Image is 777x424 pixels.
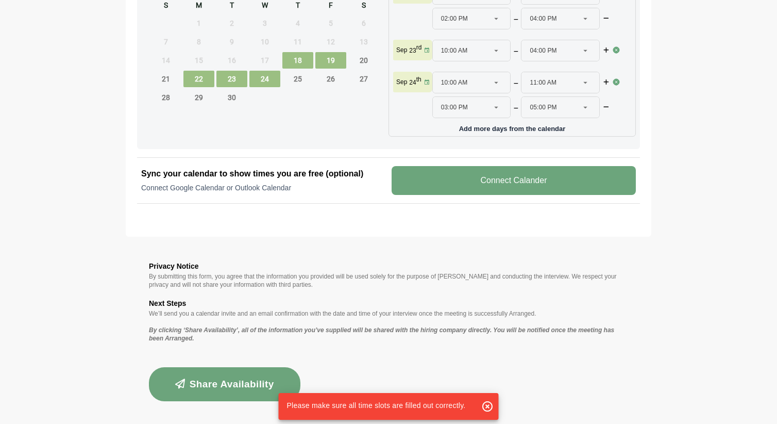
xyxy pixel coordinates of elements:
span: Friday, September 12, 2025 [315,34,346,50]
sup: th [416,76,421,83]
span: Tuesday, September 23, 2025 [216,71,247,87]
span: Tuesday, September 30, 2025 [216,89,247,106]
v-button: Connect Calander [392,166,636,195]
span: Please make sure all time slots are filled out correctly. [286,401,465,410]
h3: Next Steps [149,297,628,309]
span: Sunday, September 21, 2025 [150,71,181,87]
span: Sunday, September 7, 2025 [150,34,181,50]
span: Friday, September 5, 2025 [315,15,346,31]
span: Tuesday, September 2, 2025 [216,15,247,31]
p: Sep [396,46,407,54]
span: Saturday, September 20, 2025 [348,52,379,69]
span: Friday, September 19, 2025 [315,52,346,69]
span: Friday, September 26, 2025 [315,71,346,87]
span: 05:00 PM [530,97,556,118]
h2: Sync your calendar to show times you are free (optional) [141,168,385,180]
span: Thursday, September 11, 2025 [282,34,313,50]
strong: 24 [409,79,416,86]
span: Wednesday, September 24, 2025 [249,71,280,87]
button: Share Availability [149,367,300,401]
span: Sunday, September 14, 2025 [150,52,181,69]
span: Wednesday, September 3, 2025 [249,15,280,31]
p: Add more days from the calendar [393,121,631,132]
span: Tuesday, September 9, 2025 [216,34,247,50]
span: Wednesday, September 17, 2025 [249,52,280,69]
span: 10:00 AM [441,40,468,61]
span: Monday, September 1, 2025 [183,15,214,31]
span: Saturday, September 27, 2025 [348,71,379,87]
span: 02:00 PM [441,8,468,29]
span: Monday, September 15, 2025 [183,52,214,69]
span: Thursday, September 25, 2025 [282,71,313,87]
span: Thursday, September 4, 2025 [282,15,313,31]
span: 04:00 PM [530,40,556,61]
span: Saturday, September 13, 2025 [348,34,379,50]
p: Connect Google Calendar or Outlook Calendar [141,183,385,193]
span: Wednesday, September 10, 2025 [249,34,280,50]
sup: rd [416,44,422,51]
span: Thursday, September 18, 2025 [282,52,313,69]
p: By submitting this form, you agree that the information you provided will be used solely for the ... [149,272,628,289]
p: By clicking ‘Share Availability’, all of the information you’ve supplied will be shared with the ... [149,326,628,343]
span: 10:00 AM [441,72,468,93]
span: Tuesday, September 16, 2025 [216,52,247,69]
span: 03:00 PM [441,97,468,118]
span: Monday, September 8, 2025 [183,34,214,50]
strong: 23 [409,47,416,54]
span: Saturday, September 6, 2025 [348,15,379,31]
span: 11:00 AM [530,72,556,93]
p: We’ll send you a calendar invite and an email confirmation with the date and time of your intervi... [149,309,628,318]
p: Sep [396,78,407,86]
h3: Privacy Notice [149,260,628,272]
span: 04:00 PM [530,8,556,29]
span: Sunday, September 28, 2025 [150,89,181,106]
span: Monday, September 22, 2025 [183,71,214,87]
span: Monday, September 29, 2025 [183,89,214,106]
